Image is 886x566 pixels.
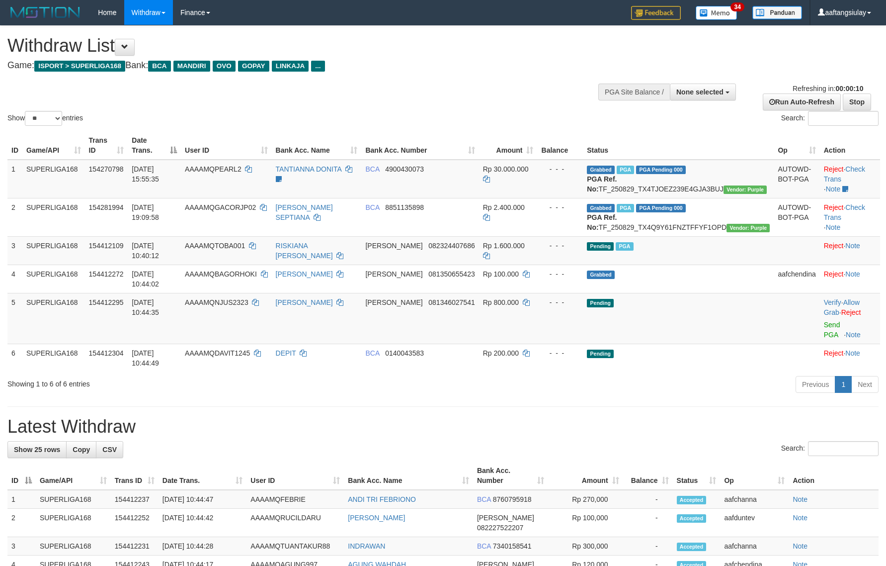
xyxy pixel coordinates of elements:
[276,242,333,260] a: RISKIANA [PERSON_NAME]
[7,417,879,437] h1: Latest Withdraw
[598,84,670,100] div: PGA Site Balance /
[617,204,634,212] span: Marked by aafnonsreyleab
[85,131,128,160] th: Trans ID: activate to sort column ascending
[537,131,583,160] th: Balance
[428,242,475,250] span: Copy 082324407686 to clipboard
[781,441,879,456] label: Search:
[311,61,324,72] span: ...
[185,298,248,306] span: AAAAMQNJUS2323
[541,202,579,212] div: - - -
[587,204,615,212] span: Grabbed
[841,308,861,316] a: Reject
[548,462,623,490] th: Amount: activate to sort column ascending
[820,131,880,160] th: Action
[22,344,85,372] td: SUPERLIGA168
[670,84,736,100] button: None selected
[7,198,22,236] td: 2
[483,242,525,250] span: Rp 1.600.000
[631,6,681,20] img: Feedback.jpg
[541,297,579,307] div: - - -
[132,298,159,316] span: [DATE] 10:44:35
[720,509,789,537] td: aafduntev
[185,349,250,357] span: AAAAMQDAVIT1245
[14,446,60,454] span: Show 25 rows
[89,203,124,211] span: 154281994
[483,203,525,211] span: Rp 2.400.000
[89,349,124,357] span: 154412304
[132,203,159,221] span: [DATE] 19:09:58
[365,242,422,250] span: [PERSON_NAME]
[185,203,256,211] span: AAAAMQGACORJP02
[824,298,841,306] a: Verify
[820,198,880,236] td: · ·
[73,446,90,454] span: Copy
[824,203,865,221] a: Check Trans
[473,462,548,490] th: Bank Acc. Number: activate to sort column ascending
[793,85,863,93] span: Refreshing in:
[820,293,880,344] td: · ·
[238,61,269,72] span: GOPAY
[111,509,159,537] td: 154412252
[173,61,210,72] span: MANDIRI
[824,270,844,278] a: Reject
[720,537,789,556] td: aafchanna
[793,495,807,503] a: Note
[677,496,707,504] span: Accepted
[676,88,724,96] span: None selected
[22,236,85,265] td: SUPERLIGA168
[7,111,83,126] label: Show entries
[696,6,737,20] img: Button%20Memo.svg
[111,490,159,509] td: 154412237
[477,495,491,503] span: BCA
[159,537,247,556] td: [DATE] 10:44:28
[185,242,245,250] span: AAAAMQTOBA001
[583,198,774,236] td: TF_250829_TX4Q9Y61FNZTFFYF1OPD
[272,61,309,72] span: LINKAJA
[820,344,880,372] td: ·
[789,462,879,490] th: Action
[541,164,579,174] div: - - -
[7,344,22,372] td: 6
[276,298,333,306] a: [PERSON_NAME]
[185,165,242,173] span: AAAAMQPEARL2
[479,131,538,160] th: Amount: activate to sort column ascending
[752,6,802,19] img: panduan.png
[617,166,634,174] span: Marked by aafmaleo
[483,165,529,173] span: Rp 30.000.000
[677,514,707,523] span: Accepted
[365,203,379,211] span: BCA
[483,298,519,306] span: Rp 800.000
[159,462,247,490] th: Date Trans.: activate to sort column ascending
[677,543,707,551] span: Accepted
[385,203,424,211] span: Copy 8851135898 to clipboard
[583,160,774,198] td: TF_250829_TX4TJOEZ239E4GJA3BUJ
[673,462,721,490] th: Status: activate to sort column ascending
[428,270,475,278] span: Copy 081350655423 to clipboard
[477,524,523,532] span: Copy 082227522207 to clipboard
[36,509,111,537] td: SUPERLIGA168
[213,61,236,72] span: OVO
[541,241,579,251] div: - - -
[36,490,111,509] td: SUPERLIGA168
[348,514,405,522] a: [PERSON_NAME]
[365,165,379,173] span: BCA
[623,509,673,537] td: -
[541,348,579,358] div: - - -
[159,509,247,537] td: [DATE] 10:44:42
[246,537,344,556] td: AAAAMQTUANTAKUR88
[587,242,614,251] span: Pending
[720,490,789,509] td: aafchanna
[824,298,860,316] a: Allow Grab
[824,203,844,211] a: Reject
[22,265,85,293] td: SUPERLIGA168
[385,165,424,173] span: Copy 4900430073 to clipboard
[365,298,422,306] span: [PERSON_NAME]
[477,514,534,522] span: [PERSON_NAME]
[623,537,673,556] td: -
[365,349,379,357] span: BCA
[181,131,271,160] th: User ID: activate to sort column ascending
[25,111,62,126] select: Showentries
[159,490,247,509] td: [DATE] 10:44:47
[826,223,841,231] a: Note
[808,111,879,126] input: Search:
